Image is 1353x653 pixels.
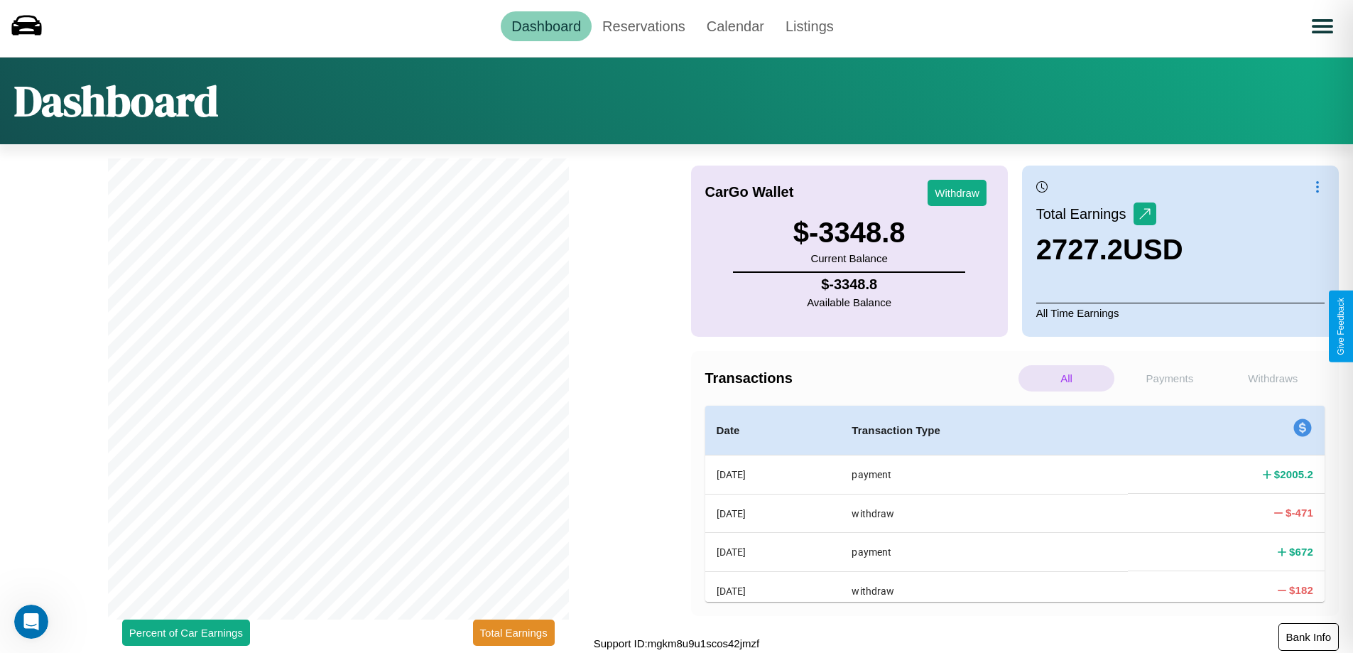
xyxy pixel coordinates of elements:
[1018,365,1114,392] p: All
[1303,6,1342,46] button: Open menu
[775,11,844,41] a: Listings
[1225,365,1321,392] p: Withdraws
[1036,234,1183,266] h3: 2727.2 USD
[705,533,841,571] th: [DATE]
[1336,298,1346,355] div: Give Feedback
[1286,505,1313,520] h4: $ -471
[1036,201,1134,227] p: Total Earnings
[1274,467,1313,482] h4: $ 2005.2
[501,11,592,41] a: Dashboard
[807,293,891,312] p: Available Balance
[1289,583,1313,598] h4: $ 182
[840,571,1128,610] th: withdraw
[1278,623,1339,651] button: Bank Info
[473,620,555,646] button: Total Earnings
[705,455,841,495] th: [DATE]
[705,370,1015,387] h4: Transactions
[717,422,830,439] h4: Date
[793,217,906,249] h3: $ -3348.8
[852,422,1116,439] h4: Transaction Type
[1036,303,1325,323] p: All Time Earnings
[793,249,906,268] p: Current Balance
[122,620,250,646] button: Percent of Car Earnings
[14,72,218,130] h1: Dashboard
[592,11,696,41] a: Reservations
[594,634,759,653] p: Support ID: mgkm8u9u1scos42jmzf
[928,180,987,206] button: Withdraw
[14,605,48,639] iframe: Intercom live chat
[705,494,841,532] th: [DATE]
[696,11,775,41] a: Calendar
[705,184,794,200] h4: CarGo Wallet
[1121,365,1217,392] p: Payments
[840,494,1128,532] th: withdraw
[705,571,841,610] th: [DATE]
[840,533,1128,571] th: payment
[840,455,1128,495] th: payment
[807,276,891,293] h4: $ -3348.8
[1289,544,1313,559] h4: $ 672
